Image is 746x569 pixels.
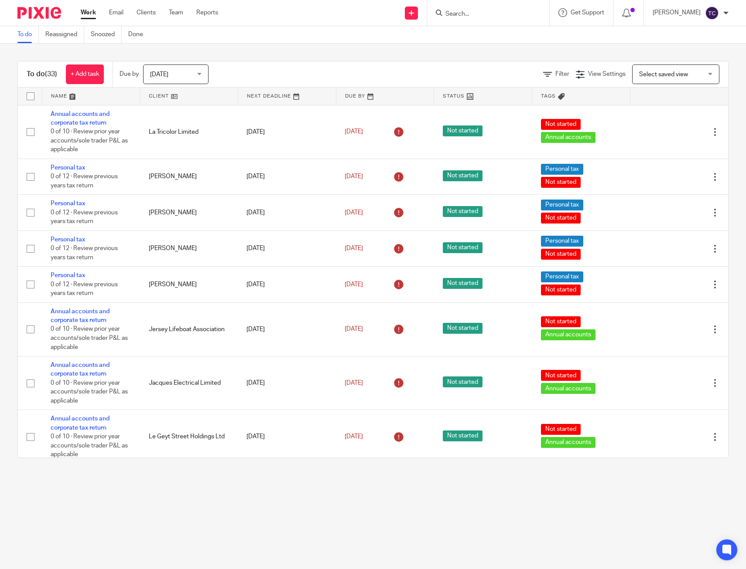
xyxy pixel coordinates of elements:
[45,71,57,78] span: (33)
[541,200,583,210] span: Personal tax
[51,173,118,189] span: 0 of 12 · Review previous years tax return
[238,356,336,410] td: [DATE]
[51,434,128,457] span: 0 of 10 · Review prior year accounts/sole trader P&L as applicable
[443,430,483,441] span: Not started
[140,356,238,410] td: Jacques Electrical Limited
[541,119,581,130] span: Not started
[51,111,110,126] a: Annual accounts and corporate tax return
[541,213,581,224] span: Not started
[541,284,581,295] span: Not started
[150,71,168,78] span: [DATE]
[345,434,363,440] span: [DATE]
[196,8,218,17] a: Reports
[541,329,595,340] span: Annual accounts
[51,129,128,152] span: 0 of 10 · Review prior year accounts/sole trader P&L as applicable
[27,70,57,79] h1: To do
[45,26,84,43] a: Reassigned
[51,326,128,350] span: 0 of 10 · Review prior year accounts/sole trader P&L as applicable
[345,245,363,251] span: [DATE]
[81,8,96,17] a: Work
[541,437,595,448] span: Annual accounts
[51,281,118,297] span: 0 of 12 · Review previous years tax return
[91,26,122,43] a: Snoozed
[140,267,238,302] td: [PERSON_NAME]
[137,8,156,17] a: Clients
[541,316,581,327] span: Not started
[51,380,128,404] span: 0 of 10 · Review prior year accounts/sole trader P&L as applicable
[653,8,701,17] p: [PERSON_NAME]
[541,271,583,282] span: Personal tax
[541,94,556,98] span: Tags
[169,8,183,17] a: Team
[51,165,85,171] a: Personal tax
[238,195,336,230] td: [DATE]
[140,230,238,266] td: [PERSON_NAME]
[541,236,583,247] span: Personal tax
[51,272,85,278] a: Personal tax
[238,105,336,159] td: [DATE]
[140,410,238,464] td: Le Geyt Street Holdings Ltd
[541,424,581,435] span: Not started
[238,267,336,302] td: [DATE]
[109,8,123,17] a: Email
[345,380,363,386] span: [DATE]
[345,129,363,135] span: [DATE]
[345,281,363,288] span: [DATE]
[445,10,523,18] input: Search
[705,6,719,20] img: svg%3E
[541,164,583,175] span: Personal tax
[571,10,604,16] span: Get Support
[541,383,595,394] span: Annual accounts
[140,105,238,159] td: La Tricolor Limited
[51,416,110,430] a: Annual accounts and corporate tax return
[51,237,85,243] a: Personal tax
[345,210,363,216] span: [DATE]
[443,242,483,253] span: Not started
[238,230,336,266] td: [DATE]
[345,326,363,332] span: [DATE]
[443,170,483,181] span: Not started
[51,245,118,261] span: 0 of 12 · Review previous years tax return
[120,70,139,78] p: Due by
[17,26,39,43] a: To do
[17,7,61,19] img: Pixie
[541,177,581,188] span: Not started
[238,302,336,356] td: [DATE]
[140,159,238,194] td: [PERSON_NAME]
[51,210,118,225] span: 0 of 12 · Review previous years tax return
[443,323,483,334] span: Not started
[140,302,238,356] td: Jersey Lifeboat Association
[51,200,85,207] a: Personal tax
[443,376,483,387] span: Not started
[443,125,483,136] span: Not started
[588,71,626,77] span: View Settings
[140,195,238,230] td: [PERSON_NAME]
[443,206,483,217] span: Not started
[345,173,363,180] span: [DATE]
[541,249,581,260] span: Not started
[555,71,569,77] span: Filter
[128,26,150,43] a: Done
[238,159,336,194] td: [DATE]
[443,278,483,289] span: Not started
[51,362,110,377] a: Annual accounts and corporate tax return
[238,410,336,464] td: [DATE]
[66,64,104,84] a: + Add task
[639,71,688,78] span: Select saved view
[541,370,581,381] span: Not started
[51,308,110,323] a: Annual accounts and corporate tax return
[541,132,595,143] span: Annual accounts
